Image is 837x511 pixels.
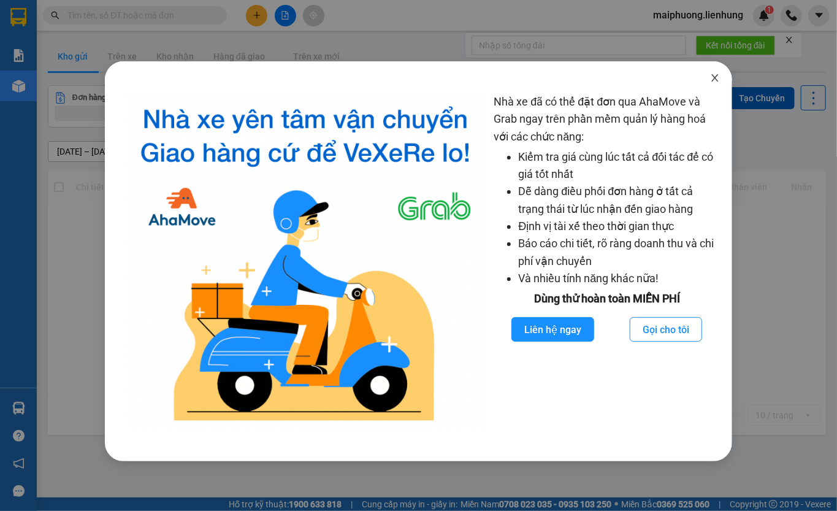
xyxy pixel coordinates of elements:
li: Kiểm tra giá cùng lúc tất cả đối tác để có giá tốt nhất [518,148,720,183]
button: Liên hệ ngay [511,317,594,342]
li: Dễ dàng điều phối đơn hàng ở tất cả trạng thái từ lúc nhận đến giao hàng [518,183,720,218]
button: Gọi cho tôi [630,317,702,342]
li: Và nhiều tính năng khác nữa! [518,270,720,287]
img: logo [127,93,484,431]
span: close [710,73,720,83]
button: Close [698,61,732,96]
li: Báo cáo chi tiết, rõ ràng doanh thu và chi phí vận chuyển [518,235,720,270]
div: Dùng thử hoàn toàn MIỄN PHÍ [494,290,720,307]
span: Gọi cho tôi [643,322,689,337]
span: Liên hệ ngay [524,322,581,337]
div: Nhà xe đã có thể đặt đơn qua AhaMove và Grab ngay trên phần mềm quản lý hàng hoá với các chức năng: [494,93,720,431]
li: Định vị tài xế theo thời gian thực [518,218,720,235]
